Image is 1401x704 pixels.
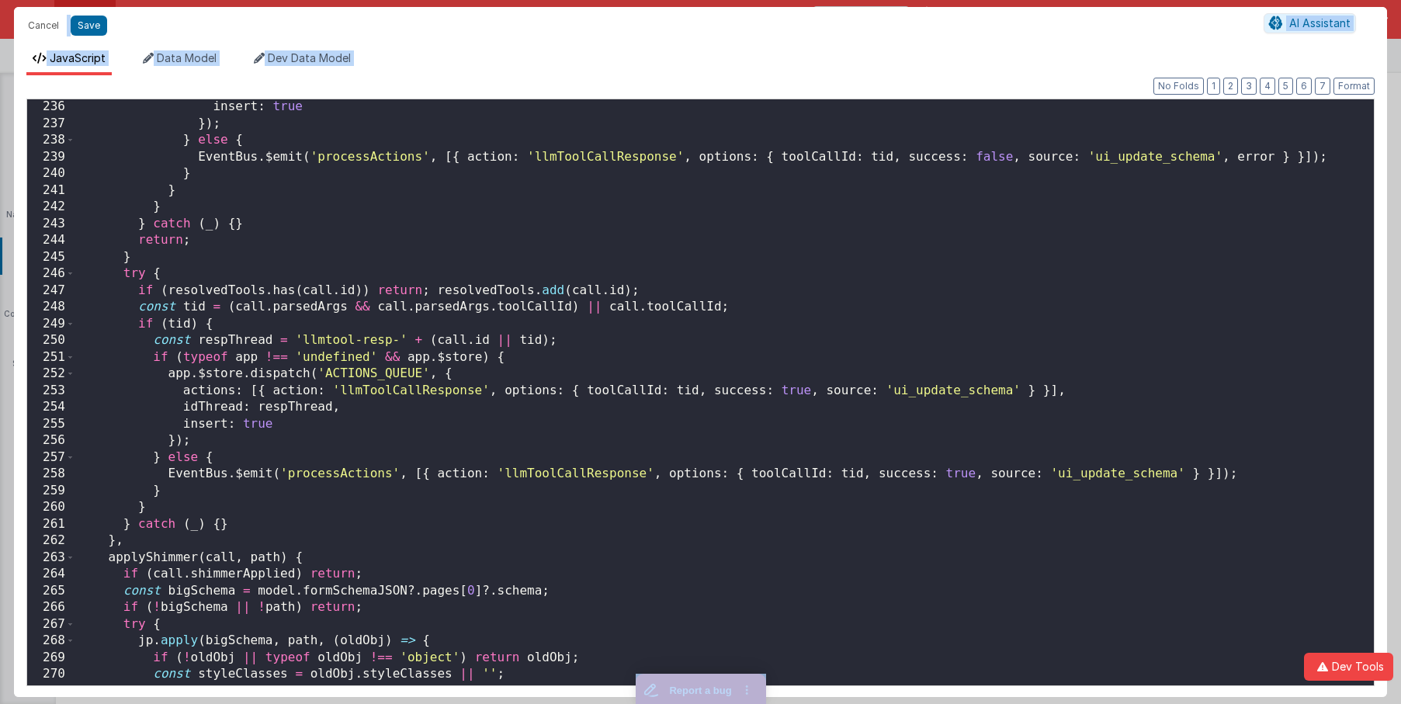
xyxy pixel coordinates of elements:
span: AI Assistant [1289,16,1351,29]
button: Save [71,16,107,36]
button: 7 [1315,78,1330,95]
button: Cancel [20,15,67,36]
div: 255 [27,416,75,433]
button: Dev Tools [1304,653,1393,681]
div: 247 [27,283,75,300]
div: 251 [27,349,75,366]
div: 245 [27,249,75,266]
div: 238 [27,132,75,149]
div: 256 [27,432,75,449]
div: 244 [27,232,75,249]
div: 236 [27,99,75,116]
div: 239 [27,149,75,166]
div: 258 [27,466,75,483]
div: 264 [27,566,75,583]
button: 1 [1207,78,1220,95]
div: 259 [27,483,75,500]
span: Dev Data Model [268,51,351,64]
div: 253 [27,383,75,400]
button: 5 [1278,78,1293,95]
div: 266 [27,599,75,616]
div: 270 [27,666,75,683]
div: 240 [27,165,75,182]
button: 3 [1241,78,1257,95]
div: 262 [27,532,75,550]
div: 263 [27,550,75,567]
div: 252 [27,366,75,383]
button: 2 [1223,78,1238,95]
button: No Folds [1153,78,1204,95]
div: 254 [27,399,75,416]
div: 261 [27,516,75,533]
div: 271 [27,683,75,700]
button: AI Assistant [1264,13,1356,33]
div: 268 [27,633,75,650]
span: JavaScript [50,51,106,64]
div: 260 [27,499,75,516]
div: 265 [27,583,75,600]
button: 6 [1296,78,1312,95]
span: Data Model [157,51,217,64]
div: 257 [27,449,75,466]
div: 269 [27,650,75,667]
div: 246 [27,265,75,283]
div: 242 [27,199,75,216]
button: Format [1333,78,1375,95]
div: 267 [27,616,75,633]
div: 250 [27,332,75,349]
div: 243 [27,216,75,233]
div: 237 [27,116,75,133]
button: 4 [1260,78,1275,95]
div: 249 [27,316,75,333]
div: 241 [27,182,75,199]
div: 248 [27,299,75,316]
